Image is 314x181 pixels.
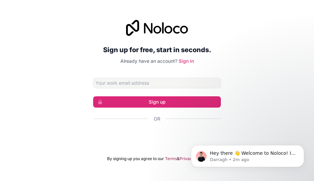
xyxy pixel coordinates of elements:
[154,116,160,122] span: Or
[165,156,177,161] a: Terms
[177,156,180,161] span: &
[93,96,221,108] button: Sign up
[180,156,207,161] a: Privacy Policy
[179,58,194,64] a: Sign in
[107,156,164,161] span: By signing up you agree to our
[93,78,221,88] input: Email address
[93,44,221,56] h2: Sign up for free, start in seconds.
[120,58,177,64] span: Already have an account?
[90,130,230,144] iframe: Botón de Acceder con Google
[181,131,314,178] iframe: Intercom notifications message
